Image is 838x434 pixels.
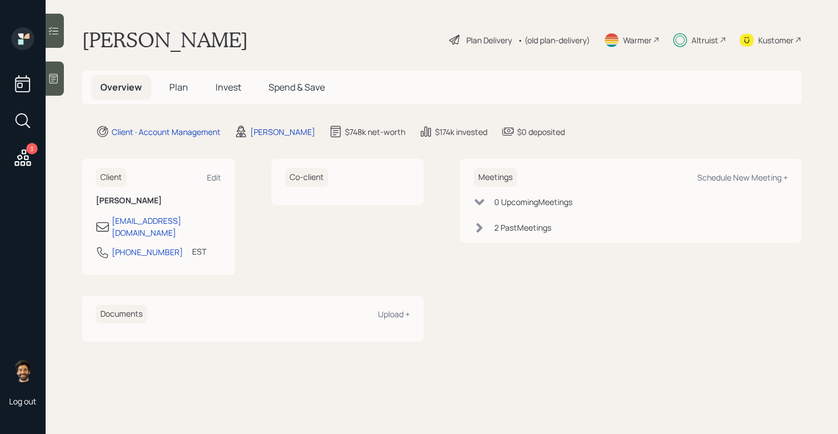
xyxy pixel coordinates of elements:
[435,126,487,138] div: $174k invested
[517,126,565,138] div: $0 deposited
[494,196,572,208] div: 0 Upcoming Meeting s
[96,196,221,206] h6: [PERSON_NAME]
[9,396,36,407] div: Log out
[96,305,147,324] h6: Documents
[192,245,206,257] div: EST
[169,81,188,93] span: Plan
[494,222,551,234] div: 2 Past Meeting s
[269,81,325,93] span: Spend & Save
[112,246,183,258] div: [PHONE_NUMBER]
[697,172,788,183] div: Schedule New Meeting +
[215,81,241,93] span: Invest
[474,168,517,187] h6: Meetings
[623,34,652,46] div: Warmer
[466,34,512,46] div: Plan Delivery
[100,81,142,93] span: Overview
[691,34,718,46] div: Altruist
[207,172,221,183] div: Edit
[11,359,34,382] img: eric-schwartz-headshot.png
[96,168,127,187] h6: Client
[345,126,405,138] div: $748k net-worth
[250,126,315,138] div: [PERSON_NAME]
[112,215,221,239] div: [EMAIL_ADDRESS][DOMAIN_NAME]
[518,34,590,46] div: • (old plan-delivery)
[82,27,248,52] h1: [PERSON_NAME]
[758,34,794,46] div: Kustomer
[26,143,38,154] div: 3
[378,309,410,320] div: Upload +
[112,126,221,138] div: Client · Account Management
[285,168,328,187] h6: Co-client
